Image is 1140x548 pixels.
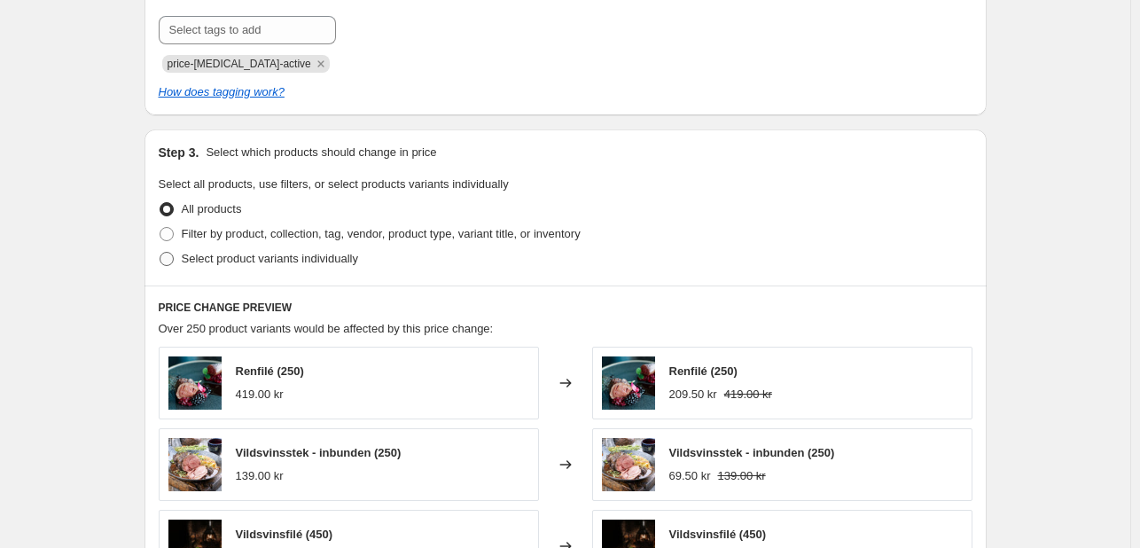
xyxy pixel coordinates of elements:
[182,252,358,265] span: Select product variants individually
[168,438,222,491] img: vildsvinsstek_80x.jpg
[159,322,494,335] span: Over 250 product variants would be affected by this price change:
[168,356,222,410] img: Njalgiesrenfile_1_80x.jpg
[602,438,655,491] img: vildsvinsstek_80x.jpg
[159,177,509,191] span: Select all products, use filters, or select products variants individually
[669,386,717,403] div: 209.50 kr
[206,144,436,161] p: Select which products should change in price
[168,58,311,70] span: price-change-job-active
[182,202,242,215] span: All products
[159,16,336,44] input: Select tags to add
[724,386,772,403] strike: 419.00 kr
[669,446,835,459] span: Vildsvinsstek - inbunden (250)
[669,528,767,541] span: Vildsvinsfilé (450)
[236,364,304,378] span: Renfilé (250)
[236,446,402,459] span: Vildsvinsstek - inbunden (250)
[159,144,199,161] h2: Step 3.
[602,356,655,410] img: Njalgiesrenfile_1_80x.jpg
[669,364,738,378] span: Renfilé (250)
[717,467,765,485] strike: 139.00 kr
[182,227,581,240] span: Filter by product, collection, tag, vendor, product type, variant title, or inventory
[236,528,333,541] span: Vildsvinsfilé (450)
[236,467,284,485] div: 139.00 kr
[236,386,284,403] div: 419.00 kr
[669,467,711,485] div: 69.50 kr
[313,56,329,72] button: Remove price-change-job-active
[159,85,285,98] a: How does tagging work?
[159,301,972,315] h6: PRICE CHANGE PREVIEW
